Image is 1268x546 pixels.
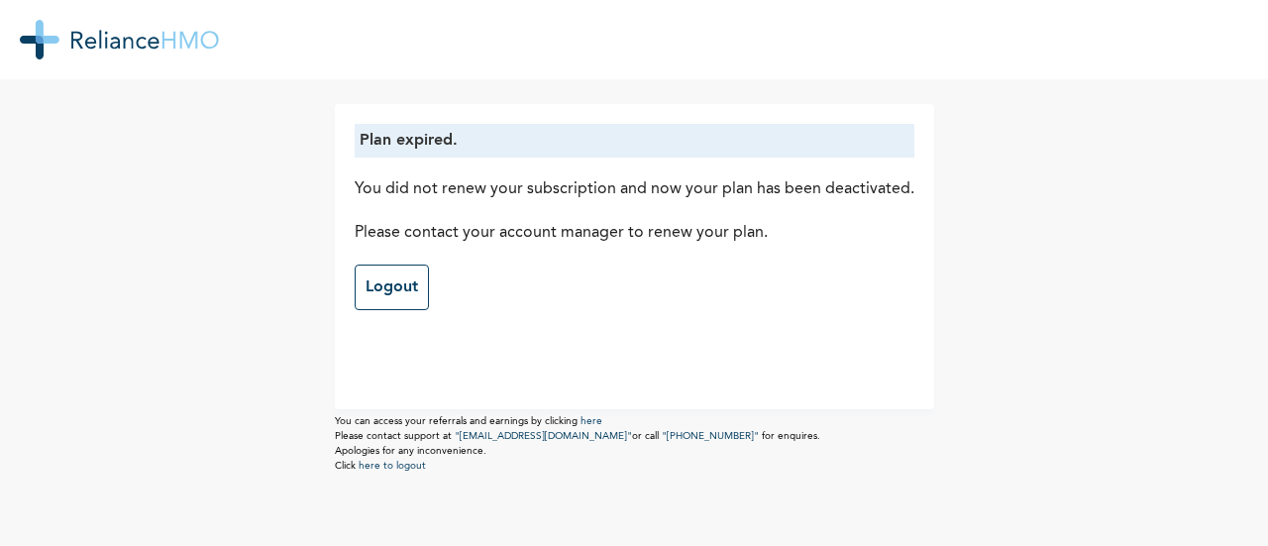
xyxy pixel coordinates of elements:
p: Please contact your account manager to renew your plan. [355,221,914,245]
p: Click [335,459,934,474]
p: You can access your referrals and earnings by clicking [335,414,934,429]
a: here [581,416,602,426]
a: "[PHONE_NUMBER]" [662,431,759,441]
p: Please contact support at or call for enquires. Apologies for any inconvenience. [335,429,934,459]
img: RelianceHMO [20,20,219,59]
p: You did not renew your subscription and now your plan has been deactivated. [355,177,914,201]
p: Plan expired. [360,129,909,153]
a: "[EMAIL_ADDRESS][DOMAIN_NAME]" [455,431,632,441]
a: here to logout [359,461,426,471]
a: Logout [355,265,429,310]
